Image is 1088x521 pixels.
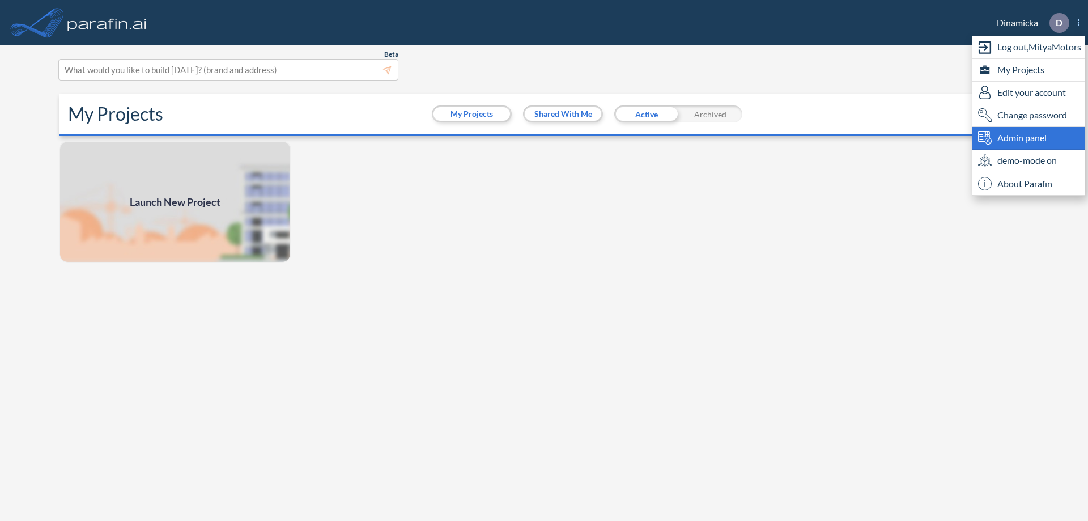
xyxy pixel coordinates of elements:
div: Archived [678,105,742,122]
span: Beta [384,50,398,59]
img: add [59,141,291,263]
div: Active [614,105,678,122]
span: i [978,177,992,190]
span: My Projects [997,63,1044,77]
a: Launch New Project [59,141,291,263]
button: Shared With Me [525,107,601,121]
div: Dinamicka [980,13,1079,33]
span: demo-mode on [997,154,1057,167]
div: Edit user [972,82,1085,104]
div: Log out [972,36,1085,59]
div: demo-mode on [972,150,1085,172]
button: My Projects [433,107,510,121]
h2: My Projects [68,103,163,125]
span: Launch New Project [130,194,220,210]
div: Change password [972,104,1085,127]
span: Change password [997,108,1067,122]
span: Log out, MityaMotors [997,40,1081,54]
span: Edit your account [997,86,1066,99]
div: My Projects [972,59,1085,82]
span: Admin panel [997,131,1047,145]
p: D [1056,18,1062,28]
span: About Parafin [997,177,1052,190]
div: Admin panel [972,127,1085,150]
div: About Parafin [972,172,1085,195]
img: logo [65,11,149,34]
